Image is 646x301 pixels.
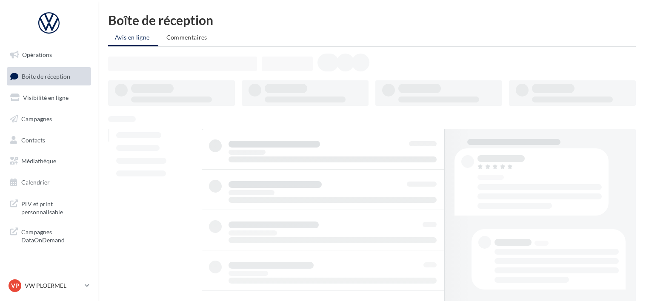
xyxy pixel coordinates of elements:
span: Visibilité en ligne [23,94,69,101]
div: Boîte de réception [108,14,636,26]
a: Campagnes [5,110,93,128]
span: Calendrier [21,179,50,186]
a: Boîte de réception [5,67,93,85]
a: VP VW PLOERMEL [7,278,91,294]
span: Boîte de réception [22,72,70,80]
span: Campagnes [21,115,52,122]
span: Commentaires [166,34,207,41]
span: Contacts [21,136,45,143]
span: Médiathèque [21,157,56,165]
a: PLV et print personnalisable [5,195,93,220]
a: Calendrier [5,173,93,191]
a: Médiathèque [5,152,93,170]
a: Visibilité en ligne [5,89,93,107]
span: Campagnes DataOnDemand [21,226,88,244]
p: VW PLOERMEL [25,281,81,290]
span: VP [11,281,19,290]
span: Opérations [22,51,52,58]
a: Campagnes DataOnDemand [5,223,93,248]
span: PLV et print personnalisable [21,198,88,216]
a: Opérations [5,46,93,64]
a: Contacts [5,131,93,149]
